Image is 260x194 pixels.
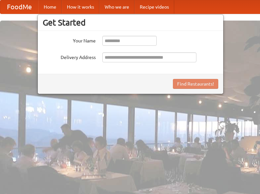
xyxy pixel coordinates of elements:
[99,0,134,14] a: Who we are
[43,52,96,61] label: Delivery Address
[38,0,62,14] a: Home
[43,36,96,44] label: Your Name
[62,0,99,14] a: How it works
[43,18,218,28] h3: Get Started
[134,0,174,14] a: Recipe videos
[173,79,218,89] button: Find Restaurants!
[0,0,38,14] a: FoodMe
